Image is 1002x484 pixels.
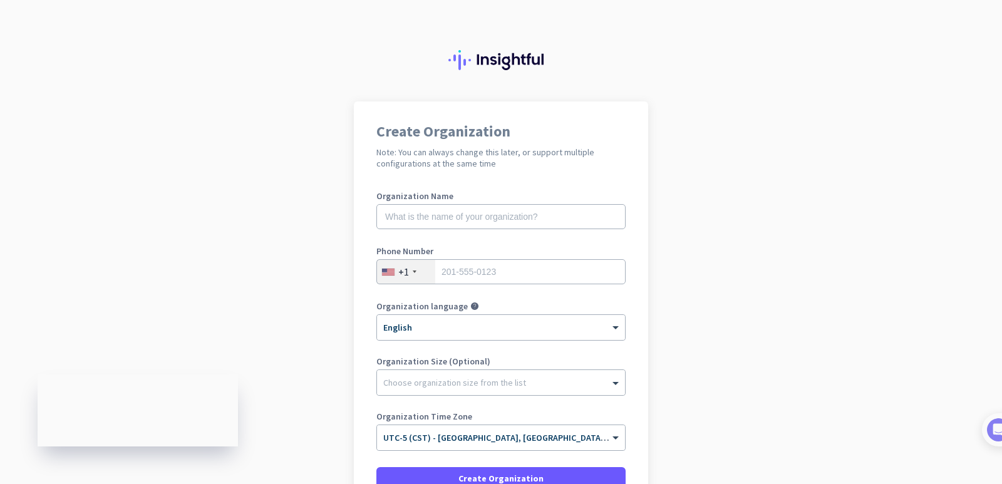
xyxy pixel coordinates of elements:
[398,265,409,278] div: +1
[376,204,626,229] input: What is the name of your organization?
[38,374,238,446] iframe: Insightful Status
[376,259,626,284] input: 201-555-0123
[376,247,626,255] label: Phone Number
[376,124,626,139] h1: Create Organization
[376,302,468,311] label: Organization language
[376,357,626,366] label: Organization Size (Optional)
[376,192,626,200] label: Organization Name
[376,147,626,169] h2: Note: You can always change this later, or support multiple configurations at the same time
[470,302,479,311] i: help
[376,412,626,421] label: Organization Time Zone
[448,50,554,70] img: Insightful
